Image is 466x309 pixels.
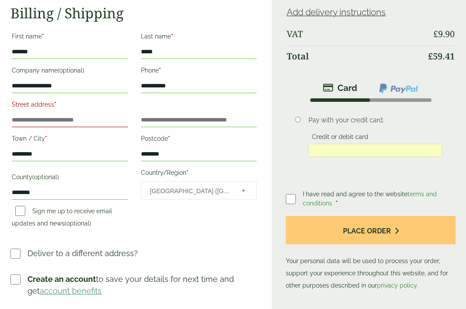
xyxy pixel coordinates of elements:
[10,5,258,21] h2: Billing / Shipping
[433,28,438,40] span: £
[27,273,258,297] p: to save your details for next time and get
[45,135,47,142] abbr: required
[65,220,91,227] span: (optional)
[287,24,422,45] th: VAT
[12,208,112,229] label: Sign me up to receive email updates and news
[141,30,257,45] label: Last name
[27,274,96,284] strong: Create an account
[323,83,357,93] img: stripe.png
[378,83,419,94] img: ppcp-gateway.png
[159,67,161,74] abbr: required
[428,50,433,62] span: £
[12,132,128,147] label: Town / City
[141,132,257,147] label: Postcode
[27,247,138,259] p: Deliver to a different address?
[428,50,455,62] bdi: 59.41
[377,282,417,289] a: privacy policy
[40,286,102,295] a: account benefits
[287,7,386,17] a: Add delivery instructions
[141,64,257,79] label: Phone
[42,33,44,40] abbr: required
[171,33,173,40] abbr: required
[286,216,456,292] p: Your personal data will be used to process your order, support your experience throughout this we...
[186,169,188,176] abbr: required
[287,45,422,67] th: Total
[141,167,257,181] label: Country/Region
[308,115,442,125] p: Pay with your credit card.
[12,30,128,45] label: First name
[336,200,338,207] abbr: required
[12,98,128,113] label: Street address
[303,191,437,207] a: terms and conditions
[433,28,455,40] bdi: 9.90
[12,171,128,186] label: County
[150,182,230,200] span: United Kingdom (UK)
[15,206,25,216] input: Sign me up to receive email updates and news(optional)
[32,174,59,181] span: (optional)
[54,101,56,108] abbr: required
[168,135,170,142] abbr: required
[58,67,84,74] span: (optional)
[12,64,128,79] label: Company name
[308,133,372,143] label: Credit or debit card
[286,216,456,244] button: Place order
[311,146,440,154] iframe: To enrich screen reader interactions, please activate Accessibility in Grammarly extension settings
[303,191,437,207] span: I have read and agree to the website
[141,181,257,200] span: Country/Region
